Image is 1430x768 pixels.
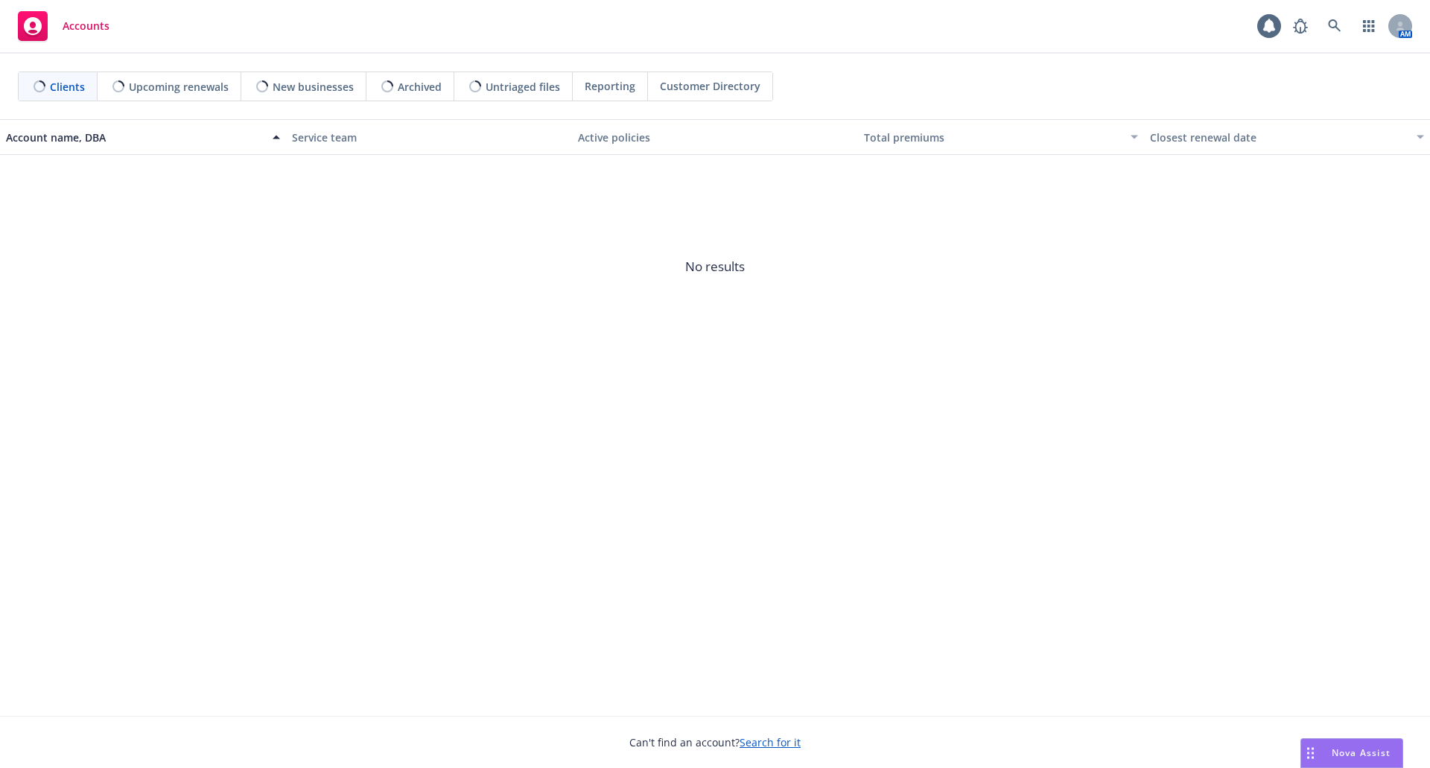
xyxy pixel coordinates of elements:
span: Archived [398,79,442,95]
a: Search for it [740,735,801,749]
div: Active policies [578,130,852,145]
span: Upcoming renewals [129,79,229,95]
a: Switch app [1354,11,1384,41]
div: Account name, DBA [6,130,264,145]
button: Closest renewal date [1144,119,1430,155]
div: Service team [292,130,566,145]
span: Accounts [63,20,109,32]
button: Total premiums [858,119,1144,155]
span: New businesses [273,79,354,95]
a: Accounts [12,5,115,47]
div: Closest renewal date [1150,130,1408,145]
a: Report a Bug [1286,11,1315,41]
button: Service team [286,119,572,155]
span: Can't find an account? [629,734,801,750]
span: Reporting [585,78,635,94]
span: Clients [50,79,85,95]
div: Total premiums [864,130,1122,145]
div: Drag to move [1301,739,1320,767]
span: Nova Assist [1332,746,1391,759]
button: Nova Assist [1300,738,1403,768]
a: Search [1320,11,1350,41]
button: Active policies [572,119,858,155]
span: Untriaged files [486,79,560,95]
span: Customer Directory [660,78,760,94]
